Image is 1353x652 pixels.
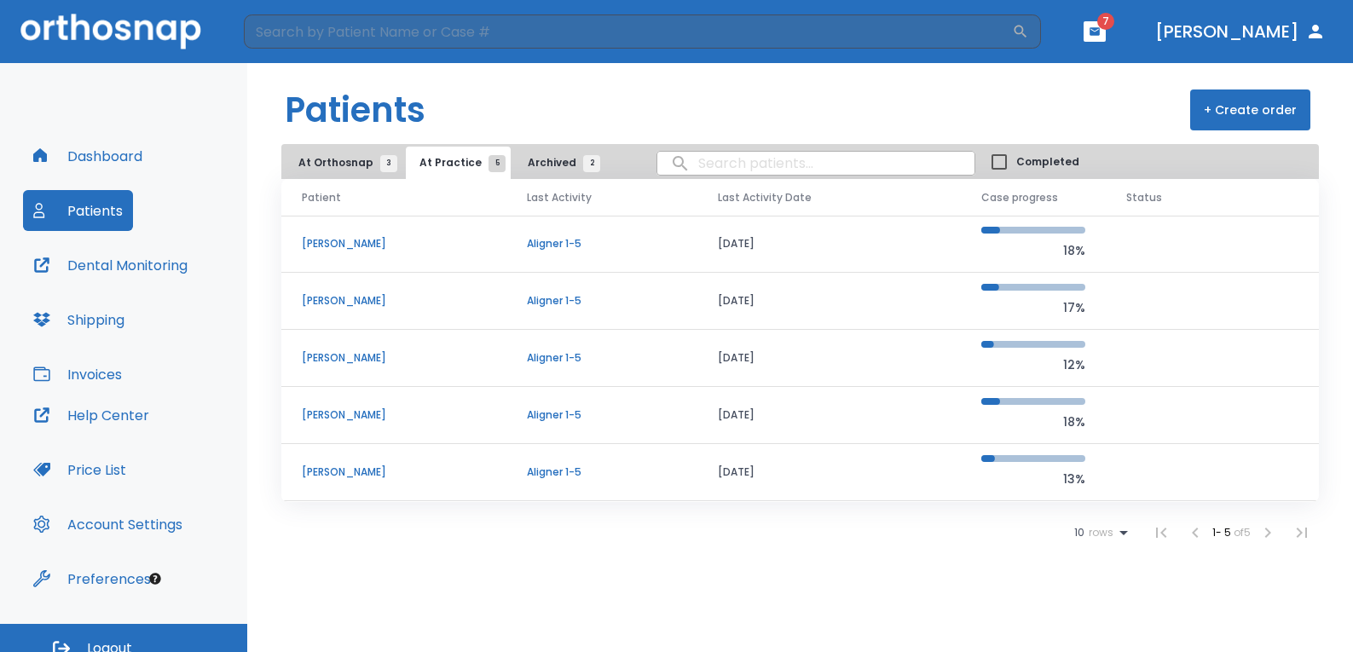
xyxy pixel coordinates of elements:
p: [PERSON_NAME] [302,464,486,480]
p: [PERSON_NAME] [302,236,486,251]
div: Tooltip anchor [147,571,163,586]
button: Shipping [23,299,135,340]
p: Aligner 1-5 [527,236,676,251]
span: 5 [489,155,506,172]
span: rows [1084,527,1113,539]
span: of 5 [1234,525,1251,539]
img: Orthosnap [20,14,201,49]
input: Search by Patient Name or Case # [244,14,1012,49]
span: 10 [1074,527,1084,539]
button: Preferences [23,558,161,599]
td: [DATE] [697,444,961,501]
td: [DATE] [697,330,961,387]
button: Dental Monitoring [23,245,198,286]
p: [PERSON_NAME] [302,407,486,423]
button: + Create order [1190,89,1310,130]
p: Aligner 1-5 [527,464,676,480]
p: [PERSON_NAME] [302,293,486,309]
td: [DATE] [697,273,961,330]
span: Patient [302,190,341,205]
input: search [657,147,974,180]
button: Account Settings [23,504,193,545]
button: [PERSON_NAME] [1148,16,1333,47]
td: [DATE] [697,387,961,444]
span: 7 [1097,13,1114,30]
h1: Patients [285,84,425,136]
span: At Orthosnap [298,155,389,170]
td: [DATE] [697,216,961,273]
button: Help Center [23,395,159,436]
span: Completed [1016,154,1079,170]
span: Archived [528,155,592,170]
button: Patients [23,190,133,231]
p: 13% [981,469,1085,489]
p: Aligner 1-5 [527,350,676,366]
span: 2 [583,155,600,172]
span: Last Activity [527,190,592,205]
p: 12% [981,355,1085,375]
p: Aligner 1-5 [527,407,676,423]
button: Invoices [23,354,132,395]
p: 17% [981,297,1085,318]
span: 3 [380,155,397,172]
p: Aligner 1-5 [527,293,676,309]
span: At Practice [419,155,497,170]
p: 18% [981,412,1085,432]
button: Price List [23,449,136,490]
div: tabs [285,147,609,179]
span: 1 - 5 [1212,525,1234,539]
p: [PERSON_NAME] [302,350,486,366]
span: Status [1126,190,1162,205]
button: Dashboard [23,136,153,176]
span: Last Activity Date [718,190,812,205]
span: Case progress [981,190,1058,205]
p: 18% [981,240,1085,261]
